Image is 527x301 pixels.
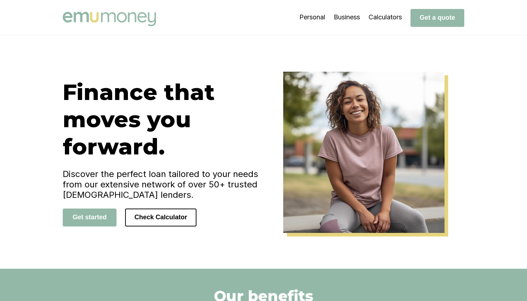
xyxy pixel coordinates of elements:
a: Get started [63,213,117,221]
a: Get a quote [410,14,464,21]
img: Emu Money logo [63,12,156,26]
img: Emu Money Home [283,72,445,233]
a: Check Calculator [125,213,196,221]
button: Get started [63,209,117,226]
button: Check Calculator [125,209,196,226]
button: Get a quote [410,9,464,27]
h4: Discover the perfect loan tailored to your needs from our extensive network of over 50+ trusted [... [63,169,263,200]
h1: Finance that moves you forward. [63,78,263,160]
